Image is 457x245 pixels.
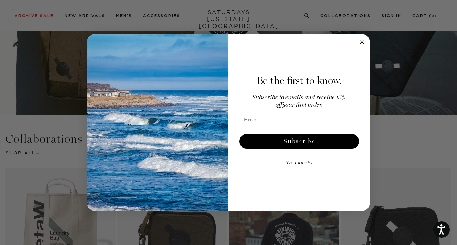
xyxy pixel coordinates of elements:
[239,134,359,149] button: Subscribe
[87,34,228,211] img: 125c788d-000d-4f3e-b05a-1b92b2a23ec9.jpeg
[276,102,282,108] span: off
[257,75,342,87] span: Be the first to know.
[358,37,366,46] button: Close dialog
[252,95,347,101] span: Subscribe to emails and receive 15%
[238,112,361,127] input: Email
[238,156,361,170] button: No Thanks
[282,102,323,108] span: your first order.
